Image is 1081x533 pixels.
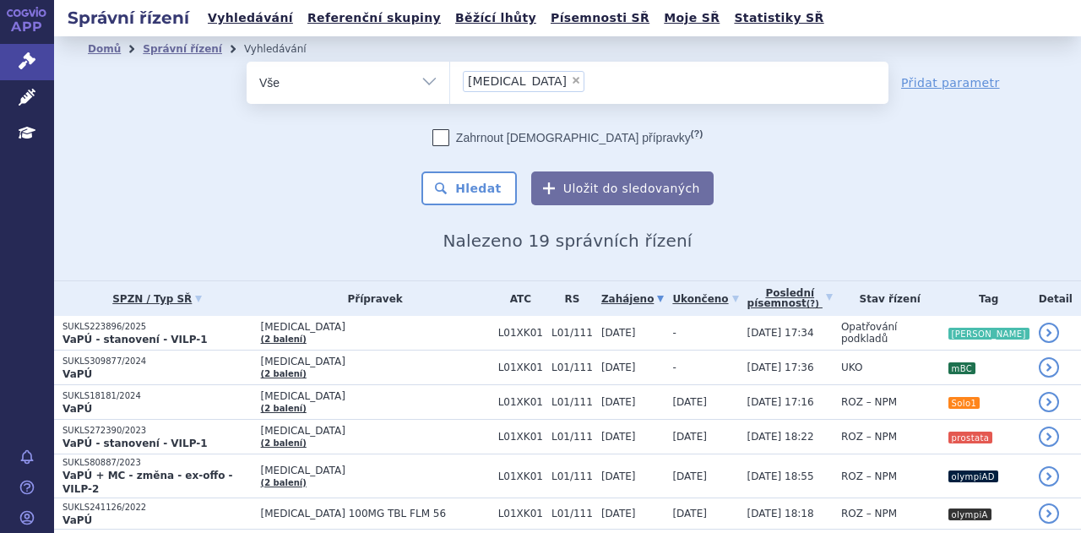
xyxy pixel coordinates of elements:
[601,508,636,519] span: [DATE]
[841,431,897,443] span: ROZ – NPM
[948,470,998,482] i: olympiAD
[62,287,253,311] a: SPZN / Typ SŘ
[253,281,490,316] th: Přípravek
[421,171,517,205] button: Hledat
[1039,323,1059,343] a: detail
[62,403,92,415] strong: VaPÚ
[841,470,897,482] span: ROZ – NPM
[672,362,676,373] span: -
[546,7,655,30] a: Písemnosti SŘ
[443,231,692,251] span: Nalezeno 19 správních řízení
[54,6,203,30] h2: Správní řízení
[729,7,828,30] a: Statistiky SŘ
[261,404,307,413] a: (2 balení)
[747,362,814,373] span: [DATE] 17:36
[601,327,636,339] span: [DATE]
[62,334,208,345] strong: VaPÚ - stanovení - VILP-1
[88,43,121,55] a: Domů
[551,470,593,482] span: L01/111
[601,396,636,408] span: [DATE]
[747,508,814,519] span: [DATE] 18:18
[948,397,981,409] i: Solo1
[498,362,543,373] span: L01XK01
[551,396,593,408] span: L01/111
[747,396,814,408] span: [DATE] 17:16
[841,362,862,373] span: UKO
[62,368,92,380] strong: VaPÚ
[62,356,253,367] p: SUKLS309877/2024
[62,470,233,495] strong: VaPÚ + MC - změna - ex-offo - VILP-2
[1030,281,1081,316] th: Detail
[589,70,599,91] input: [MEDICAL_DATA]
[498,470,543,482] span: L01XK01
[261,321,490,333] span: [MEDICAL_DATA]
[672,470,707,482] span: [DATE]
[261,369,307,378] a: (2 balení)
[841,508,897,519] span: ROZ – NPM
[747,281,833,316] a: Poslednípísemnost(?)
[551,362,593,373] span: L01/111
[498,396,543,408] span: L01XK01
[571,75,581,85] span: ×
[62,514,92,526] strong: VaPÚ
[601,470,636,482] span: [DATE]
[62,425,253,437] p: SUKLS272390/2023
[841,321,898,345] span: Opatřování podkladů
[261,425,490,437] span: [MEDICAL_DATA]
[948,432,993,443] i: prostata
[498,327,543,339] span: L01XK01
[261,478,307,487] a: (2 balení)
[62,438,208,449] strong: VaPÚ - stanovení - VILP-1
[261,465,490,476] span: [MEDICAL_DATA]
[261,390,490,402] span: [MEDICAL_DATA]
[543,281,593,316] th: RS
[601,362,636,373] span: [DATE]
[62,457,253,469] p: SUKLS80887/2023
[261,334,307,344] a: (2 balení)
[551,431,593,443] span: L01/111
[203,7,298,30] a: Vyhledávání
[1039,427,1059,447] a: detail
[1039,392,1059,412] a: detail
[601,287,664,311] a: Zahájeno
[1039,503,1059,524] a: detail
[672,396,707,408] span: [DATE]
[261,356,490,367] span: [MEDICAL_DATA]
[747,327,814,339] span: [DATE] 17:34
[432,129,703,146] label: Zahrnout [DEMOGRAPHIC_DATA] přípravky
[302,7,446,30] a: Referenční skupiny
[948,328,1029,340] i: [PERSON_NAME]
[551,508,593,519] span: L01/111
[498,431,543,443] span: L01XK01
[672,287,738,311] a: Ukončeno
[261,508,490,519] span: [MEDICAL_DATA] 100MG TBL FLM 56
[691,128,703,139] abbr: (?)
[747,470,814,482] span: [DATE] 18:55
[841,396,897,408] span: ROZ – NPM
[450,7,541,30] a: Běžící lhůty
[468,75,567,87] span: [MEDICAL_DATA]
[672,327,676,339] span: -
[62,390,253,402] p: SUKLS18181/2024
[672,508,707,519] span: [DATE]
[901,74,1000,91] a: Přidat parametr
[62,502,253,514] p: SUKLS241126/2022
[551,327,593,339] span: L01/111
[1039,466,1059,487] a: detail
[807,299,819,309] abbr: (?)
[244,36,329,62] li: Vyhledávání
[948,509,991,520] i: olympiA
[939,281,1030,316] th: Tag
[659,7,725,30] a: Moje SŘ
[143,43,222,55] a: Správní řízení
[498,508,543,519] span: L01XK01
[1039,357,1059,378] a: detail
[601,431,636,443] span: [DATE]
[747,431,814,443] span: [DATE] 18:22
[261,438,307,448] a: (2 balení)
[833,281,939,316] th: Stav řízení
[490,281,543,316] th: ATC
[62,321,253,333] p: SUKLS223896/2025
[531,171,714,205] button: Uložit do sledovaných
[672,431,707,443] span: [DATE]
